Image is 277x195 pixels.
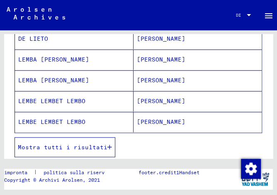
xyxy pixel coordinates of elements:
[4,177,100,183] font: Copyright © Archivi Arolsen, 2021
[138,169,199,175] font: footer.credit1Handset
[18,77,89,84] font: LEMBA [PERSON_NAME]
[137,56,185,63] font: [PERSON_NAME]
[37,169,132,176] a: politica sulla riservatezza
[241,159,261,179] img: Modifica consenso
[236,12,241,18] font: DI
[240,169,271,190] img: yv_logo.png
[44,169,122,175] font: politica sulla riservatezza
[264,11,274,21] mat-icon: Side nav toggle icon
[18,35,48,42] font: DE LIETO
[34,169,37,175] font: |
[137,118,185,126] font: [PERSON_NAME]
[260,7,277,23] button: Attiva/disattiva navigazione laterale
[18,56,89,63] font: LEMBA [PERSON_NAME]
[137,77,185,84] font: [PERSON_NAME]
[18,97,85,105] font: LEMBE LEMBET LEMBO
[18,143,107,151] font: Mostra tutti i risultati
[137,97,185,105] font: [PERSON_NAME]
[137,35,185,42] font: [PERSON_NAME]
[7,7,65,20] img: Arolsen_neg.svg
[4,169,27,175] font: impronta
[4,169,34,176] a: impronta
[15,137,115,157] button: Mostra tutti i risultati
[18,118,85,126] font: LEMBE LEMBET LEMBO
